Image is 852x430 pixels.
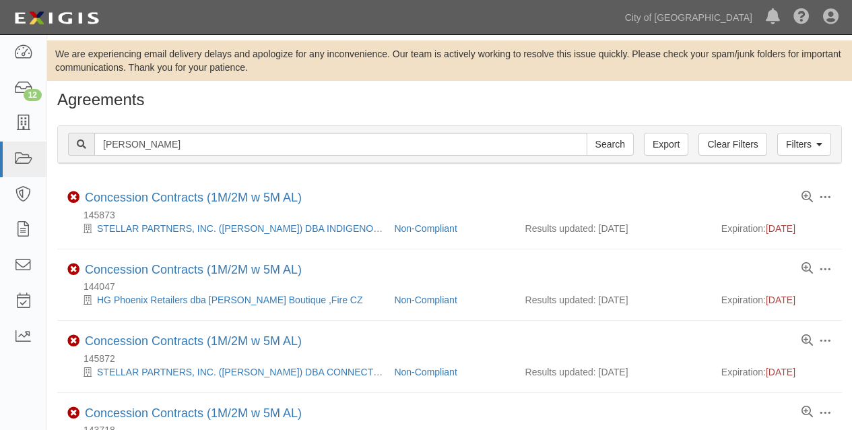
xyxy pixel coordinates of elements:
[85,263,302,276] a: Concession Contracts (1M/2M w 5M AL)
[97,223,507,234] a: STELLAR PARTNERS, INC. ([PERSON_NAME]) DBA INDIGENOUS - T4 RENT (LOBBY, N2, S2)
[766,367,795,377] span: [DATE]
[67,222,384,235] div: STELLAR PARTNERS, INC. (AVILA) DBA INDIGENOUS - T4 RENT (LOBBY, N2, S2)
[777,133,831,156] a: Filters
[67,264,79,276] i: Non-Compliant
[97,295,363,305] a: HG Phoenix Retailers dba [PERSON_NAME] Boutique ,Fire CZ
[394,295,457,305] a: Non-Compliant
[801,406,813,419] a: View results summary
[766,223,795,234] span: [DATE]
[801,263,813,275] a: View results summary
[85,263,302,278] div: Concession Contracts (1M/2M w 5M AL)
[67,407,79,419] i: Non-Compliant
[721,222,832,235] div: Expiration:
[67,191,79,204] i: Non-Compliant
[67,352,842,365] div: 145872
[85,191,302,206] div: Concession Contracts (1M/2M w 5M AL)
[67,335,79,347] i: Non-Compliant
[10,6,103,30] img: logo-5460c22ac91f19d4615b14bd174203de0afe785f0fc80cf4dbbc73dc1793850b.png
[85,406,302,421] div: Concession Contracts (1M/2M w 5M AL)
[525,222,701,235] div: Results updated: [DATE]
[47,47,852,74] div: We are experiencing email delivery delays and apologize for any inconvenience. Our team is active...
[85,334,302,349] div: Concession Contracts (1M/2M w 5M AL)
[85,191,302,204] a: Concession Contracts (1M/2M w 5M AL)
[618,4,759,31] a: City of [GEOGRAPHIC_DATA]
[24,89,42,101] div: 12
[793,9,810,26] i: Help Center - Complianz
[721,293,832,307] div: Expiration:
[85,406,302,420] a: Concession Contracts (1M/2M w 5M AL)
[587,133,634,156] input: Search
[698,133,766,156] a: Clear Filters
[97,367,702,377] a: STELLAR PARTNERS, INC. ([PERSON_NAME]) DBA CONNECTIONS, EN ROUTE, [GEOGRAPHIC_DATA], [GEOGRAPHIC_...
[394,223,457,234] a: Non-Compliant
[394,367,457,377] a: Non-Compliant
[644,133,688,156] a: Export
[94,133,587,156] input: Search
[801,191,813,204] a: View results summary
[85,334,302,348] a: Concession Contracts (1M/2M w 5M AL)
[67,208,842,222] div: 145873
[721,365,832,379] div: Expiration:
[525,365,701,379] div: Results updated: [DATE]
[766,295,795,305] span: [DATE]
[67,365,384,379] div: STELLAR PARTNERS, INC. (AVILA) DBA CONNECTIONS, EN ROUTE, TUMI, SONORA -T4 RENT
[67,293,384,307] div: HG Phoenix Retailers dba Hudson, Bunky Boutique ,Fire CZ
[525,293,701,307] div: Results updated: [DATE]
[57,91,842,109] h1: Agreements
[801,335,813,347] a: View results summary
[67,280,842,293] div: 144047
